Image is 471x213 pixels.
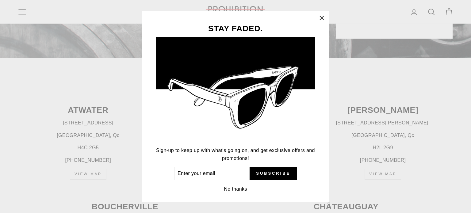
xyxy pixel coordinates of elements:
span: Subscribe [256,171,290,176]
p: Sign-up to keep up with what's going on, and get exclusive offers and promotions! [156,146,315,162]
h3: STAY FADED. [156,25,315,33]
button: No thanks [222,185,249,193]
input: Enter your email [174,167,250,180]
button: Subscribe [250,167,297,180]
